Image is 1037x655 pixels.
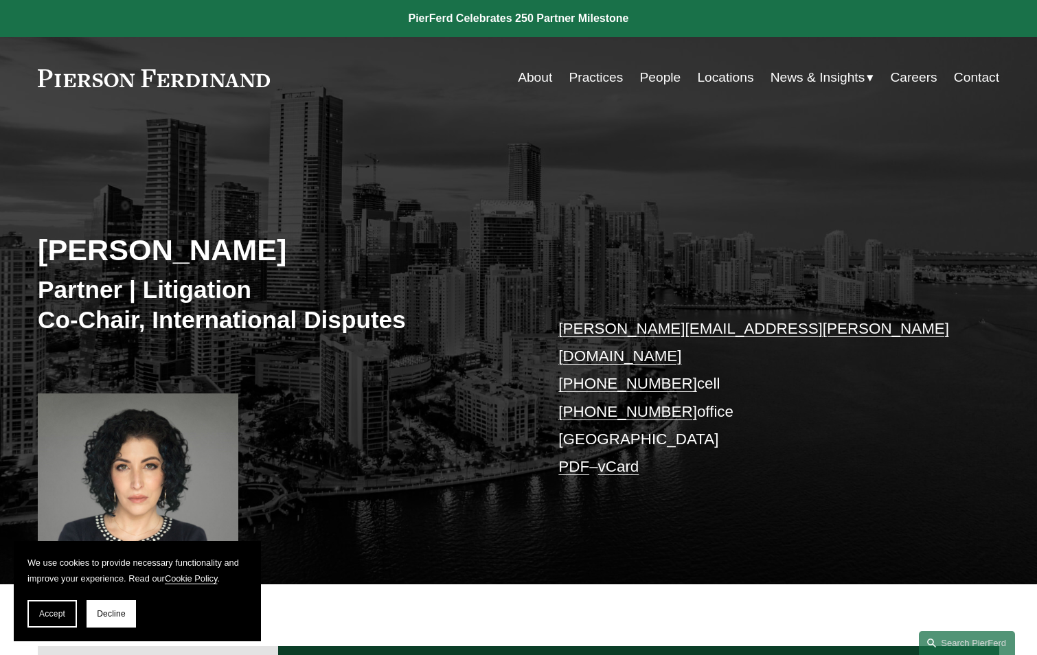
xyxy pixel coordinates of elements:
a: Practices [569,65,623,91]
h3: Partner | Litigation Co-Chair, International Disputes [38,275,518,334]
a: Cookie Policy [165,573,218,584]
section: Cookie banner [14,541,261,641]
button: Accept [27,600,77,628]
a: PDF [558,458,589,475]
h2: [PERSON_NAME] [38,232,518,268]
a: About [518,65,552,91]
span: Accept [39,609,65,619]
span: News & Insights [771,66,865,90]
a: [PHONE_NUMBER] [558,403,697,420]
button: Decline [87,600,136,628]
a: [PERSON_NAME][EMAIL_ADDRESS][PERSON_NAME][DOMAIN_NAME] [558,320,949,365]
p: We use cookies to provide necessary functionality and improve your experience. Read our . [27,555,247,586]
a: Search this site [919,631,1015,655]
a: Contact [954,65,999,91]
a: Careers [890,65,937,91]
a: [PHONE_NUMBER] [558,375,697,392]
a: folder dropdown [771,65,874,91]
a: vCard [598,458,639,475]
p: cell office [GEOGRAPHIC_DATA] – [558,315,959,481]
a: People [640,65,681,91]
a: Locations [697,65,753,91]
span: Decline [97,609,126,619]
